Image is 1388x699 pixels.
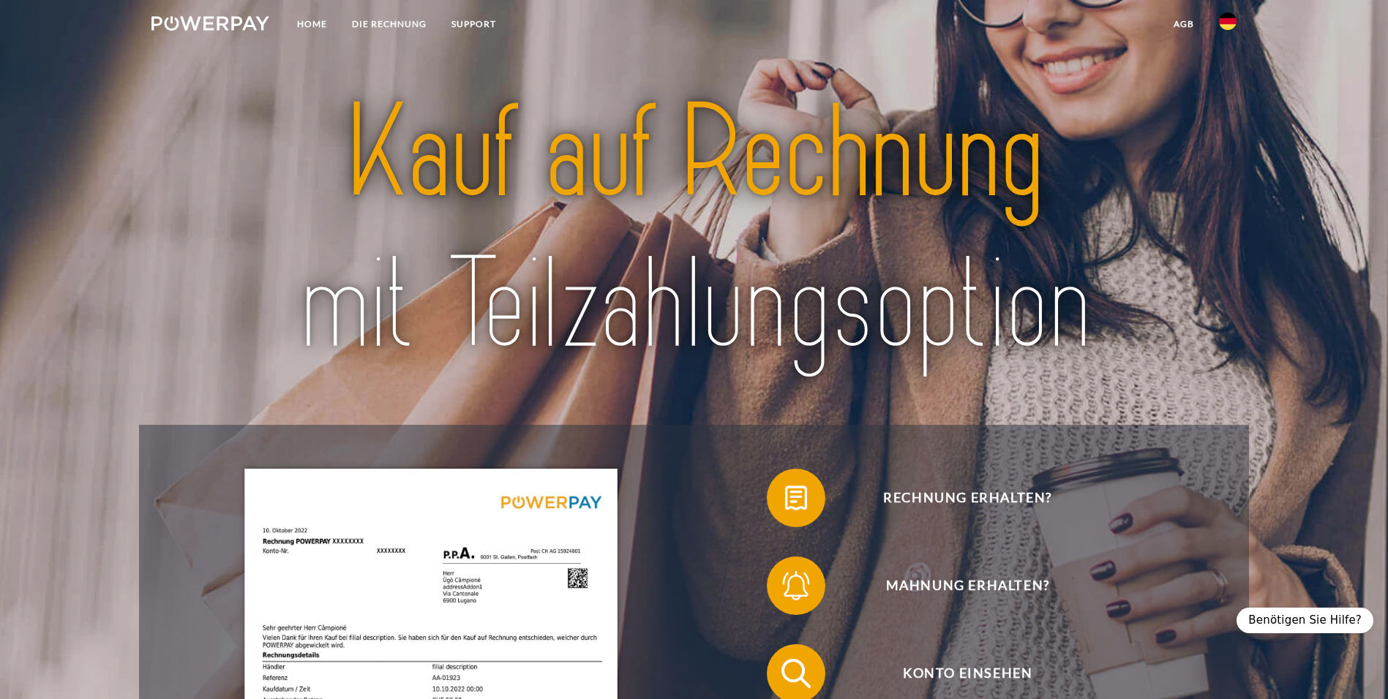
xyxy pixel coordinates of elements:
[1237,608,1373,633] div: Benötigen Sie Hilfe?
[767,469,1147,527] button: Rechnung erhalten?
[767,556,1147,615] button: Mahnung erhalten?
[1329,641,1376,687] iframe: Schaltfläche zum Öffnen des Messaging-Fensters
[778,480,814,516] img: qb_bill.svg
[788,469,1147,527] span: Rechnung erhalten?
[205,70,1183,389] img: title-powerpay_de.svg
[788,556,1147,615] span: Mahnung erhalten?
[151,16,269,31] img: logo-powerpay-white.svg
[1161,11,1207,37] a: agb
[439,11,509,37] a: SUPPORT
[1219,12,1237,30] img: de
[285,11,340,37] a: Home
[340,11,439,37] a: DIE RECHNUNG
[778,655,814,692] img: qb_search.svg
[778,567,814,604] img: qb_bell.svg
